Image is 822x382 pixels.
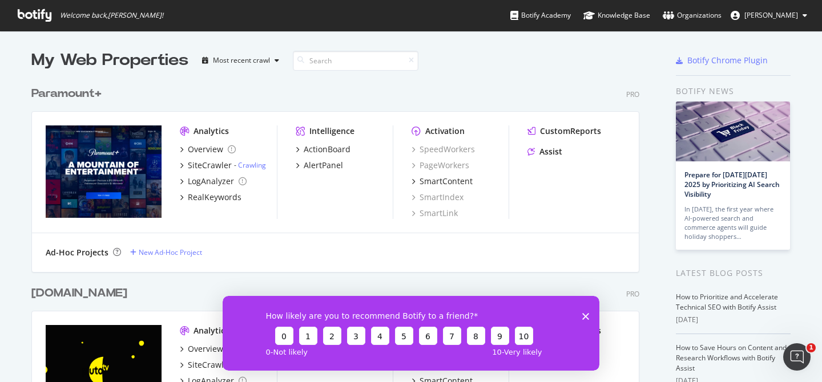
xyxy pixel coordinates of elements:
a: Paramount+ [31,86,106,102]
div: My Web Properties [31,49,188,72]
a: SmartIndex [412,192,464,203]
div: Organizations [663,10,722,21]
div: Activation [425,125,465,137]
div: SiteCrawler [188,359,232,371]
a: AlertPanel [296,160,343,171]
iframe: Intercom live chat [783,343,811,371]
a: Crawling [238,160,266,170]
a: ActionBoard [296,144,350,155]
a: SiteCrawler- Crawling [180,359,266,371]
a: Overview [180,343,236,355]
div: - [234,160,266,170]
input: Search [293,51,418,71]
div: Overview [188,343,223,355]
a: How to Save Hours on Content and Research Workflows with Botify Assist [676,343,787,373]
a: PageWorkers [412,160,469,171]
div: AlertPanel [304,160,343,171]
div: Pro [626,289,639,299]
div: [DOMAIN_NAME] [31,285,127,302]
div: Most recent crawl [213,57,270,64]
a: How to Prioritize and Accelerate Technical SEO with Botify Assist [676,292,778,312]
a: [DOMAIN_NAME] [31,285,132,302]
div: Intelligence [309,125,354,137]
a: Assist [527,146,562,157]
div: New Ad-Hoc Project [139,247,202,257]
a: Overview [180,144,236,155]
div: [DATE] [676,315,791,325]
a: SpeedWorkers [412,144,475,155]
div: Knowledge Base [583,10,650,21]
div: ActionBoard [304,144,350,155]
div: Overview [188,144,223,155]
div: RealKeywords [188,192,241,203]
div: Analytics [194,125,229,137]
div: Analytics [194,325,229,336]
a: LogAnalyzer [180,176,247,187]
a: SiteCrawler- Crawling [180,160,266,171]
a: New Ad-Hoc Project [130,247,202,257]
div: In [DATE], the first year where AI-powered search and commerce agents will guide holiday shoppers… [684,205,781,241]
button: [PERSON_NAME] [722,6,816,25]
div: SiteCrawler [188,160,232,171]
span: 1 [807,343,816,352]
span: Welcome back, [PERSON_NAME] ! [60,11,163,20]
div: Botify Academy [510,10,571,21]
img: www.paramountplus.com [46,125,162,218]
a: SmartLink [412,208,458,219]
img: Prepare for Black Friday 2025 by Prioritizing AI Search Visibility [676,101,790,161]
div: Paramount+ [31,86,102,102]
div: Botify Chrome Plugin [687,55,768,66]
div: SmartContent [420,176,473,187]
div: Ad-Hoc Projects [46,247,108,258]
div: CustomReports [540,125,601,137]
span: Lauren McDevitt [744,10,798,20]
div: Latest Blog Posts [676,267,791,279]
a: Prepare for [DATE][DATE] 2025 by Prioritizing AI Search Visibility [684,170,780,199]
a: CustomReports [527,125,601,137]
div: Botify news [676,85,791,97]
a: Botify Chrome Plugin [676,55,768,66]
div: Assist [539,146,562,157]
div: LogAnalyzer [188,176,234,187]
button: Most recent crawl [198,51,284,70]
a: RealKeywords [180,192,241,203]
iframe: Survey from Botify [223,296,599,371]
div: Pro [626,90,639,99]
a: SmartContent [412,176,473,187]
